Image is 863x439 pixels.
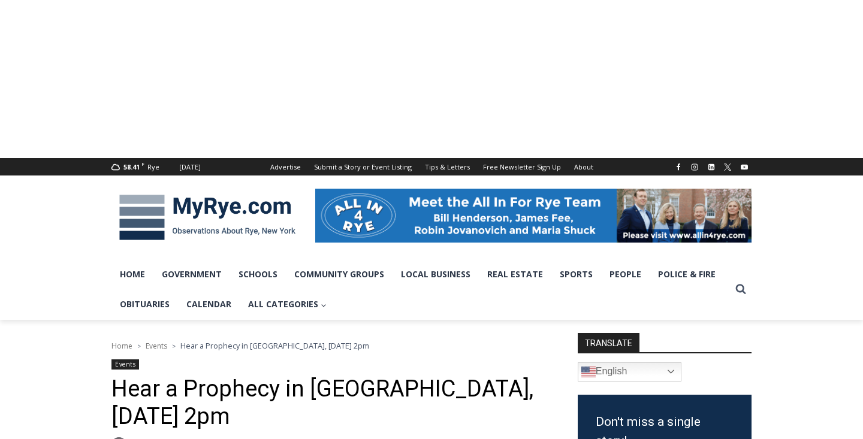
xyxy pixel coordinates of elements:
[720,160,735,174] a: X
[248,298,327,311] span: All Categories
[137,342,141,350] span: >
[111,186,303,249] img: MyRye.com
[671,160,686,174] a: Facebook
[737,160,752,174] a: YouTube
[687,160,702,174] a: Instagram
[730,278,752,300] button: View Search Form
[111,259,153,289] a: Home
[264,158,600,175] nav: Secondary Navigation
[111,376,546,430] h1: Hear a Prophecy in [GEOGRAPHIC_DATA], [DATE] 2pm
[578,333,639,352] strong: TRANSLATE
[153,259,230,289] a: Government
[141,161,144,167] span: F
[146,341,167,351] a: Events
[315,189,752,243] img: All in for Rye
[568,158,600,175] a: About
[476,158,568,175] a: Free Newsletter Sign Up
[111,341,132,351] a: Home
[240,289,335,319] a: All Categories
[111,340,546,352] nav: Breadcrumbs
[111,259,730,320] nav: Primary Navigation
[479,259,551,289] a: Real Estate
[230,259,286,289] a: Schools
[581,365,596,379] img: en
[601,259,650,289] a: People
[264,158,307,175] a: Advertise
[650,259,724,289] a: Police & Fire
[172,342,176,350] span: >
[178,289,240,319] a: Calendar
[551,259,601,289] a: Sports
[418,158,476,175] a: Tips & Letters
[123,162,140,171] span: 58.41
[111,289,178,319] a: Obituaries
[704,160,719,174] a: Linkedin
[147,162,159,172] div: Rye
[180,340,369,351] span: Hear a Prophecy in [GEOGRAPHIC_DATA], [DATE] 2pm
[286,259,393,289] a: Community Groups
[111,359,139,370] a: Events
[578,362,681,382] a: English
[179,162,201,172] div: [DATE]
[307,158,418,175] a: Submit a Story or Event Listing
[393,259,479,289] a: Local Business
